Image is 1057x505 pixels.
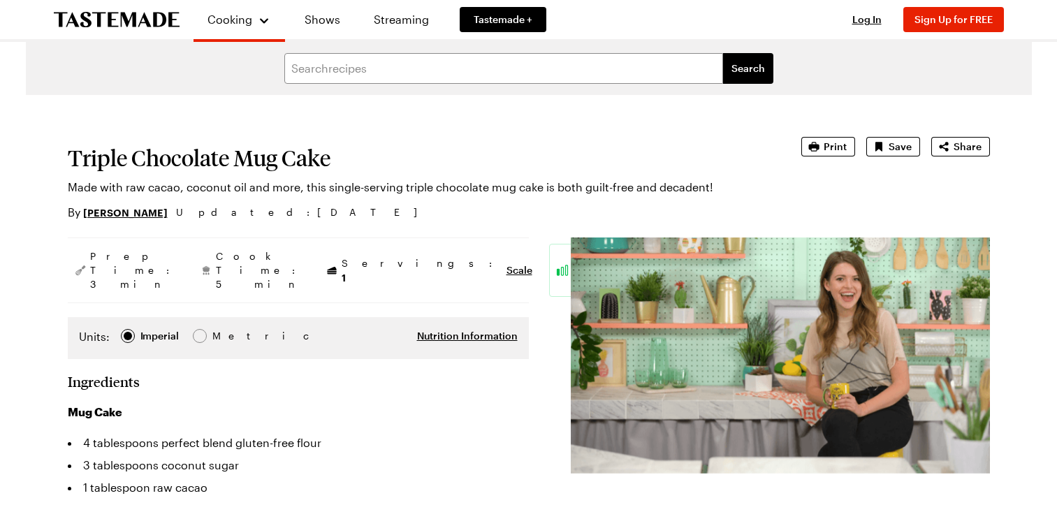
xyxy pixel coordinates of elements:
div: Imperial [140,328,179,344]
button: filters [723,53,773,84]
div: Metric [212,328,242,344]
span: Updated : [DATE] [176,205,431,220]
button: Print [801,137,855,156]
h3: Mug Cake [68,404,529,420]
button: Share [931,137,990,156]
h1: Triple Chocolate Mug Cake [68,145,762,170]
p: By [68,204,168,221]
li: 4 tablespoons perfect blend gluten-free flour [68,432,529,454]
span: Servings: [342,256,500,285]
h2: Ingredients [68,373,140,390]
span: 1 [342,270,346,284]
span: Cooking [207,13,252,26]
span: Tastemade + [474,13,532,27]
li: 1 tablespoon raw cacao [68,476,529,499]
a: [PERSON_NAME] [83,205,168,220]
button: Save recipe [866,137,920,156]
div: Imperial Metric [79,328,242,348]
span: Print [824,140,847,154]
span: Metric [212,328,243,344]
span: Log In [852,13,882,25]
button: Scale [506,263,532,277]
a: Tastemade + [460,7,546,32]
button: Sign Up for FREE [903,7,1004,32]
span: Save [889,140,912,154]
button: Nutrition Information [417,329,518,343]
span: Sign Up for FREE [914,13,993,25]
span: Search [731,61,765,75]
span: Share [954,140,982,154]
p: Made with raw cacao, coconut oil and more, this single-serving triple chocolate mug cake is both ... [68,179,762,196]
span: Prep Time: 3 min [90,249,177,291]
label: Units: [79,328,110,345]
a: To Tastemade Home Page [54,12,180,28]
li: 3 tablespoons coconut sugar [68,454,529,476]
button: Log In [839,13,895,27]
span: Imperial [140,328,180,344]
button: Cooking [207,6,271,34]
span: Cook Time: 5 min [216,249,302,291]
